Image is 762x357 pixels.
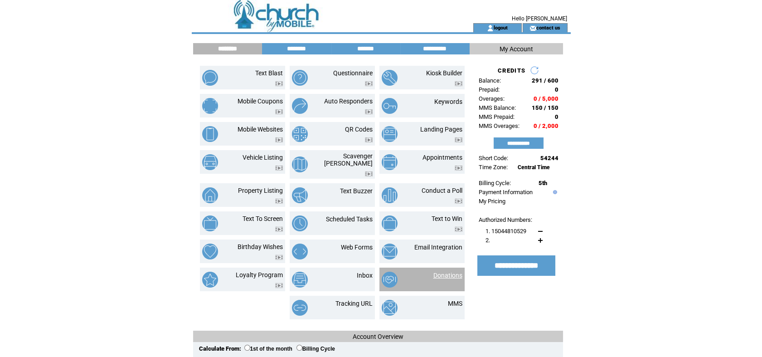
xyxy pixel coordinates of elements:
img: video.png [275,109,283,114]
a: Questionnaire [333,69,373,77]
img: video.png [455,81,462,86]
span: My Account [500,45,533,53]
img: questionnaire.png [292,70,308,86]
a: Auto Responders [324,98,373,105]
span: 0 [555,86,558,93]
a: Web Forms [341,244,373,251]
a: Birthday Wishes [238,243,283,250]
span: MMS Prepaid: [479,113,514,120]
img: birthday-wishes.png [202,244,218,259]
label: 1st of the month [244,346,292,352]
img: keywords.png [382,98,398,114]
span: 291 / 600 [532,77,558,84]
span: 5th [539,180,547,186]
a: Mobile Websites [238,126,283,133]
img: email-integration.png [382,244,398,259]
img: video.png [275,199,283,204]
img: video.png [455,166,462,171]
img: text-blast.png [202,70,218,86]
input: 1st of the month [244,345,250,351]
img: text-buzzer.png [292,187,308,203]
span: MMS Balance: [479,104,516,111]
img: mobile-websites.png [202,126,218,142]
a: Vehicle Listing [243,154,283,161]
img: appointments.png [382,154,398,170]
span: Prepaid: [479,86,500,93]
img: web-forms.png [292,244,308,259]
span: 0 / 5,000 [534,95,558,102]
span: 150 / 150 [532,104,558,111]
span: MMS Overages: [479,122,519,129]
a: Scavenger [PERSON_NAME] [324,152,373,167]
span: CREDITS [498,67,525,74]
a: Text to Win [432,215,462,222]
a: Scheduled Tasks [326,215,373,223]
span: Overages: [479,95,505,102]
span: 0 / 2,000 [534,122,558,129]
img: donations.png [382,272,398,288]
img: account_icon.gif [487,24,494,32]
span: 0 [555,113,558,120]
a: Conduct a Poll [422,187,462,194]
img: video.png [275,137,283,142]
img: text-to-win.png [382,215,398,231]
a: Text Buzzer [340,187,373,195]
span: Hello [PERSON_NAME] [512,15,567,22]
span: Short Code: [479,155,508,161]
span: 2. [485,237,490,244]
a: MMS [448,300,462,307]
img: qr-codes.png [292,126,308,142]
a: Text Blast [255,69,283,77]
span: 54244 [540,155,558,161]
img: loyalty-program.png [202,272,218,288]
img: video.png [275,283,283,288]
a: contact us [536,24,560,30]
img: tracking-url.png [292,300,308,316]
img: video.png [365,109,373,114]
img: video.png [275,227,283,232]
img: conduct-a-poll.png [382,187,398,203]
img: contact_us_icon.gif [529,24,536,32]
a: Kiosk Builder [426,69,462,77]
img: help.gif [551,190,557,194]
img: video.png [365,81,373,86]
a: Payment Information [479,189,533,196]
span: Account Overview [353,333,403,340]
img: video.png [365,137,373,142]
a: Donations [433,272,462,279]
img: video.png [275,166,283,171]
img: vehicle-listing.png [202,154,218,170]
a: QR Codes [345,126,373,133]
span: Central Time [518,164,550,171]
a: Loyalty Program [236,271,283,279]
img: mobile-coupons.png [202,98,218,114]
img: landing-pages.png [382,126,398,142]
a: My Pricing [479,198,505,205]
label: Billing Cycle [296,346,335,352]
a: Landing Pages [420,126,462,133]
img: video.png [455,137,462,142]
img: property-listing.png [202,187,218,203]
a: Inbox [357,272,373,279]
span: Balance: [479,77,501,84]
img: kiosk-builder.png [382,70,398,86]
img: text-to-screen.png [202,215,218,231]
img: scavenger-hunt.png [292,156,308,172]
span: Billing Cycle: [479,180,511,186]
a: Mobile Coupons [238,98,283,105]
img: inbox.png [292,272,308,288]
img: video.png [275,255,283,260]
span: Calculate From: [199,345,241,352]
img: video.png [455,227,462,232]
a: logout [494,24,508,30]
img: video.png [275,81,283,86]
img: video.png [365,171,373,176]
a: Keywords [434,98,462,105]
a: Text To Screen [243,215,283,222]
span: Time Zone: [479,164,508,171]
a: Appointments [422,154,462,161]
img: video.png [455,199,462,204]
input: Billing Cycle [296,345,302,351]
img: mms.png [382,300,398,316]
img: auto-responders.png [292,98,308,114]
